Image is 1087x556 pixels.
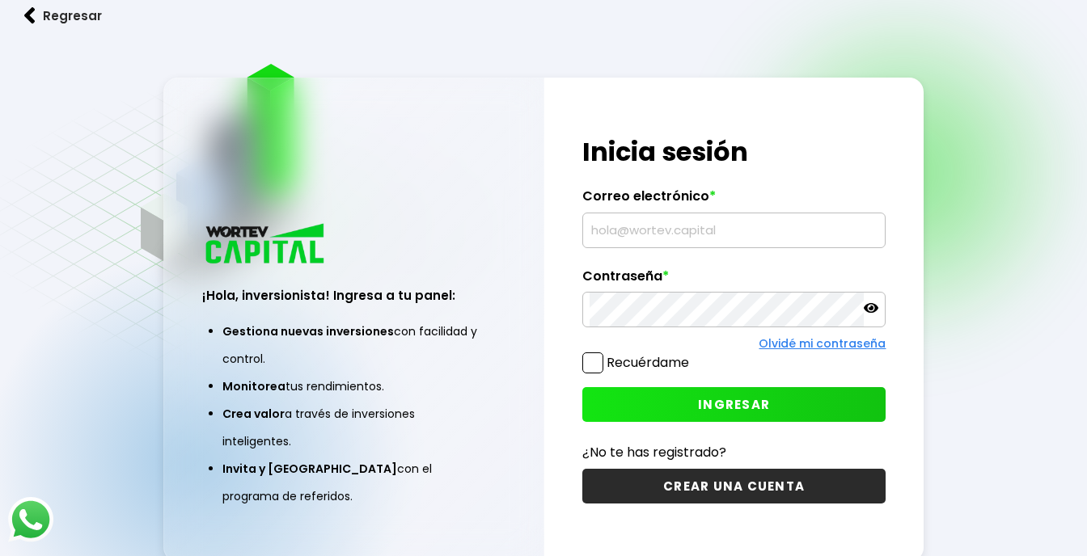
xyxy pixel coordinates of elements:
[202,221,330,269] img: logo_wortev_capital
[222,400,486,455] li: a través de inversiones inteligentes.
[582,188,886,213] label: Correo electrónico
[8,497,53,542] img: logos_whatsapp-icon.242b2217.svg
[582,387,886,422] button: INGRESAR
[582,133,886,171] h1: Inicia sesión
[698,396,770,413] span: INGRESAR
[222,318,486,373] li: con facilidad y control.
[582,442,886,462] p: ¿No te has registrado?
[607,353,689,372] label: Recuérdame
[222,406,285,422] span: Crea valor
[222,461,397,477] span: Invita y [GEOGRAPHIC_DATA]
[222,323,394,339] span: Gestiona nuevas inversiones
[222,455,486,510] li: con el programa de referidos.
[759,335,886,352] a: Olvidé mi contraseña
[202,286,506,305] h3: ¡Hola, inversionista! Ingresa a tu panel:
[582,268,886,293] label: Contraseña
[222,373,486,400] li: tus rendimientos.
[222,378,285,394] span: Monitorea
[24,7,36,24] img: flecha izquierda
[582,469,886,503] button: CREAR UNA CUENTA
[590,213,879,247] input: hola@wortev.capital
[582,442,886,503] a: ¿No te has registrado?CREAR UNA CUENTA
